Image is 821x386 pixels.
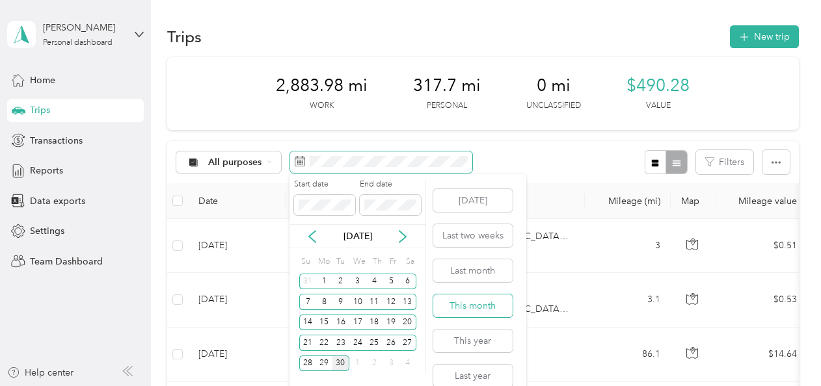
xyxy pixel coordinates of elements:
[310,100,334,112] p: Work
[585,219,671,273] td: 3
[7,366,74,380] button: Help center
[299,315,316,331] div: 14
[30,194,85,208] span: Data exports
[366,274,383,290] div: 4
[316,315,332,331] div: 15
[585,328,671,382] td: 86.1
[349,355,366,372] div: 1
[332,335,349,351] div: 23
[399,274,416,290] div: 6
[748,313,821,386] iframe: Everlance-gr Chat Button Frame
[399,355,416,372] div: 4
[366,335,383,351] div: 25
[349,274,366,290] div: 3
[696,150,753,174] button: Filters
[626,75,690,96] span: $490.28
[433,224,513,247] button: Last two weeks
[30,134,83,148] span: Transactions
[188,273,286,327] td: [DATE]
[276,75,368,96] span: 2,883.98 mi
[316,274,332,290] div: 1
[730,25,799,48] button: New trip
[299,355,316,372] div: 28
[43,21,124,34] div: [PERSON_NAME]
[366,294,383,310] div: 11
[585,273,671,327] td: 3.1
[399,335,416,351] div: 27
[526,100,581,112] p: Unclassified
[716,328,807,382] td: $14.64
[332,355,349,372] div: 30
[383,315,399,331] div: 19
[366,315,383,331] div: 18
[671,183,716,219] th: Map
[366,355,383,372] div: 2
[299,294,316,310] div: 7
[716,273,807,327] td: $0.53
[399,294,416,310] div: 13
[332,274,349,290] div: 2
[286,183,585,219] th: Locations
[299,274,316,290] div: 31
[399,315,416,331] div: 20
[433,329,513,352] button: This year
[349,315,366,331] div: 17
[433,259,513,282] button: Last month
[383,294,399,310] div: 12
[316,253,330,271] div: Mo
[294,179,355,190] label: Start date
[188,328,286,382] td: [DATE]
[299,335,316,351] div: 21
[716,219,807,273] td: $0.51
[349,294,366,310] div: 10
[334,253,347,271] div: Tu
[208,158,262,167] span: All purposes
[351,253,366,271] div: We
[316,355,332,372] div: 29
[433,189,513,212] button: [DATE]
[433,294,513,317] button: This month
[360,179,421,190] label: End date
[316,335,332,351] div: 22
[387,253,399,271] div: Fr
[349,335,366,351] div: 24
[188,219,286,273] td: [DATE]
[30,224,64,238] span: Settings
[330,229,385,243] p: [DATE]
[383,335,399,351] div: 26
[646,100,671,112] p: Value
[188,183,286,219] th: Date
[404,253,416,271] div: Sa
[299,253,312,271] div: Su
[537,75,571,96] span: 0 mi
[30,164,63,177] span: Reports
[332,294,349,310] div: 9
[30,73,55,87] span: Home
[413,75,481,96] span: 317.7 mi
[316,294,332,310] div: 8
[585,183,671,219] th: Mileage (mi)
[370,253,383,271] div: Th
[383,274,399,290] div: 5
[716,183,807,219] th: Mileage value
[383,355,399,372] div: 3
[332,315,349,331] div: 16
[30,103,50,117] span: Trips
[167,30,202,44] h1: Trips
[427,100,467,112] p: Personal
[30,255,103,268] span: Team Dashboard
[43,39,113,47] div: Personal dashboard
